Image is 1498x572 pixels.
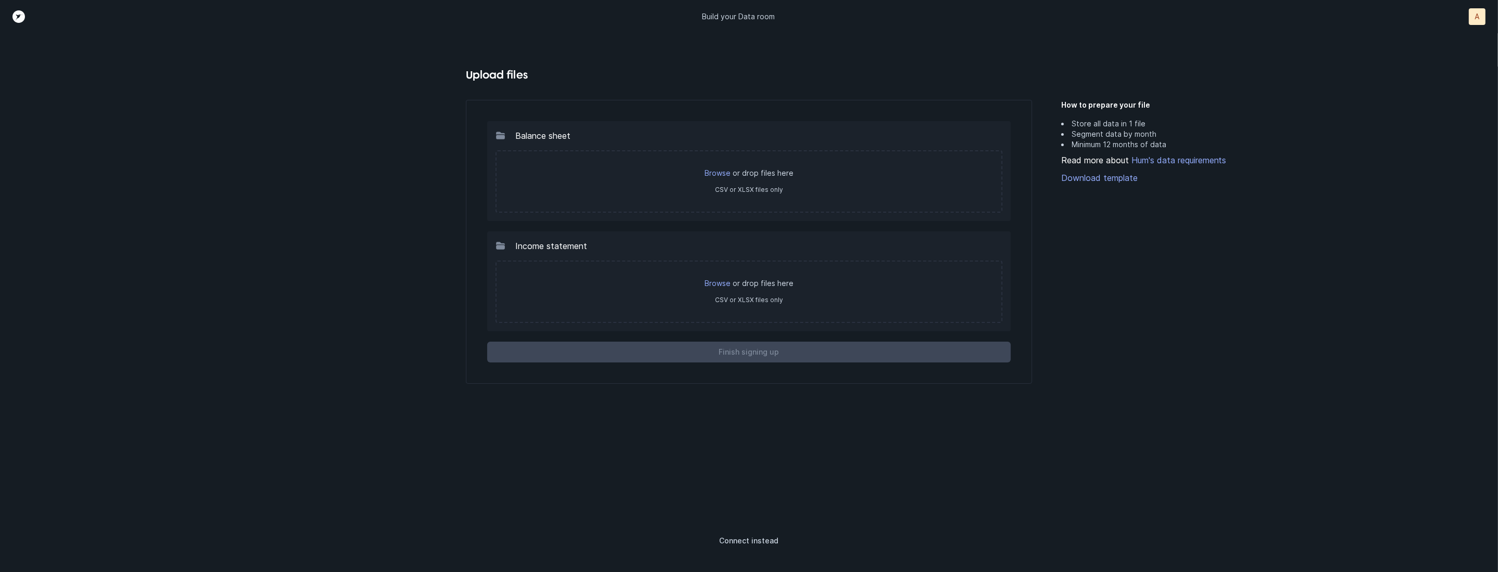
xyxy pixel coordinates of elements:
[487,530,1011,551] button: Connect instead
[507,168,991,178] p: or drop files here
[705,279,731,288] a: Browse
[1061,154,1373,166] div: Read more about
[1061,100,1373,110] h5: How to prepare your file
[1061,119,1373,129] li: Store all data in 1 file
[1061,129,1373,139] li: Segment data by month
[715,296,783,304] label: CSV or XLSX files only
[515,240,587,252] p: Income statement
[719,535,778,547] p: Connect instead
[507,278,991,289] p: or drop files here
[715,186,783,193] label: CSV or XLSX files only
[1475,11,1480,22] p: A
[705,168,731,177] a: Browse
[1129,155,1227,165] a: Hum's data requirements
[1061,172,1373,184] a: Download template
[1469,8,1486,25] button: A
[719,346,779,358] p: Finish signing up
[466,67,1032,83] h4: Upload files
[702,11,775,22] p: Build your Data room
[515,129,570,142] p: Balance sheet
[487,342,1010,362] button: Finish signing up
[1061,139,1373,150] li: Minimum 12 months of data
